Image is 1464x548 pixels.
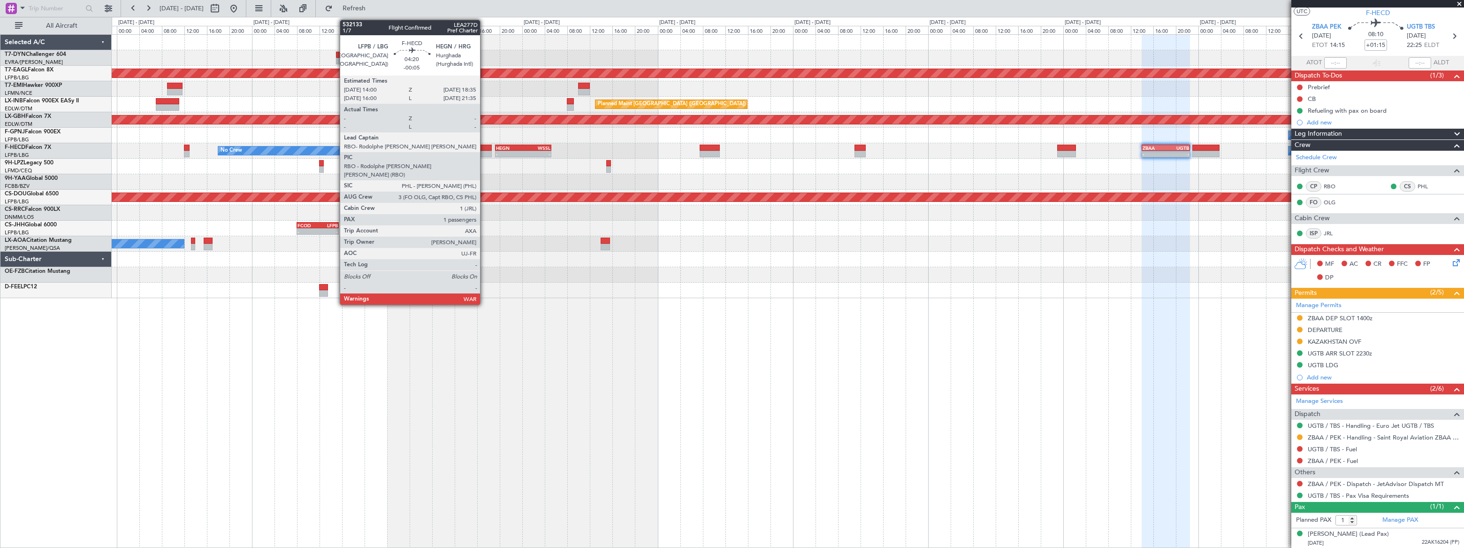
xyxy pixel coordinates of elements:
div: 08:00 [567,26,590,34]
div: [DATE] - [DATE] [118,19,154,27]
div: CP [1306,181,1321,192]
button: All Aircraft [10,18,102,33]
a: Manage PAX [1382,516,1418,525]
span: ZBAA PEK [1312,23,1342,32]
div: 20:00 [1176,26,1198,34]
div: DEPARTURE [1308,326,1342,334]
span: Cabin Crew [1295,213,1330,224]
div: 12:00 [320,26,342,34]
div: 16:00 [477,26,500,34]
button: Refresh [320,1,377,16]
span: (2/6) [1430,384,1444,394]
div: WSSL [523,145,550,151]
div: 00:00 [1198,26,1221,34]
div: No Crew [221,144,242,158]
span: D-FEEL [5,284,23,290]
a: JRL [1324,229,1345,238]
a: OLG [1324,198,1345,207]
a: LFMN/NCE [5,90,32,97]
a: EDLW/DTM [5,105,32,112]
div: 08:00 [838,26,861,34]
div: 16:00 [748,26,770,34]
div: 12:00 [996,26,1018,34]
span: [DATE] [1308,540,1324,547]
div: 08:00 [297,26,320,34]
div: 00:00 [928,26,951,34]
div: ISP [1306,228,1321,239]
div: 20:00 [906,26,928,34]
span: Permits [1295,288,1317,299]
div: 20:00 [365,26,387,34]
span: 9H-YAA [5,176,26,181]
span: F-HECD [1366,8,1390,18]
a: T7-EAGLFalcon 8X [5,67,53,73]
span: Flight Crew [1295,165,1329,176]
span: LX-INB [5,98,23,104]
span: T7-DYN [5,52,26,57]
span: OE-FZB [5,269,25,274]
div: KAZAKHSTAN OVF [1308,338,1361,346]
div: 12:00 [1131,26,1153,34]
a: LFMD/CEQ [5,167,32,174]
div: CS [1400,181,1415,192]
div: 12:00 [455,26,477,34]
div: LFPB [318,223,338,228]
a: LX-INBFalcon 900EX EASy II [5,98,79,104]
div: - [297,229,318,234]
a: PHL [1418,182,1439,191]
span: Leg Information [1295,129,1342,139]
div: [DATE] - [DATE] [253,19,290,27]
span: LX-GBH [5,114,25,119]
span: [DATE] [1312,31,1331,41]
div: 16:00 [1018,26,1041,34]
a: LFPB/LBG [5,152,29,159]
span: Dispatch [1295,409,1320,420]
span: (1/3) [1430,70,1444,80]
span: Pax [1295,502,1305,513]
div: - [496,151,523,157]
a: DNMM/LOS [5,214,34,221]
div: FCOD [297,223,318,228]
a: 9H-LPZLegacy 500 [5,160,53,166]
div: UGTB [1166,145,1189,151]
div: [DATE] - [DATE] [1200,19,1236,27]
div: 00:00 [252,26,274,34]
a: UGTB / TBS - Fuel [1308,445,1357,453]
div: 00:00 [387,26,410,34]
a: Manage Services [1296,397,1343,406]
input: Trip Number [29,1,83,15]
div: 04:00 [680,26,703,34]
div: 04:00 [1086,26,1108,34]
div: 08:00 [703,26,725,34]
span: F-HECD [5,145,25,150]
input: --:-- [1324,57,1347,69]
a: LFPB/LBG [5,136,29,143]
a: CS-JHHGlobal 6000 [5,222,57,228]
div: 12:00 [590,26,612,34]
div: [DATE] - [DATE] [794,19,831,27]
a: Manage Permits [1296,301,1342,310]
a: LX-AOACitation Mustang [5,238,72,243]
span: ETOT [1312,41,1327,50]
a: EVRA/[PERSON_NAME] [5,59,63,66]
a: RBO [1324,182,1345,191]
div: 20:00 [229,26,252,34]
a: [PERSON_NAME]/QSA [5,245,60,252]
a: D-FEELPC12 [5,284,37,290]
div: - [1166,151,1189,157]
div: 16:00 [1289,26,1311,34]
span: 9H-LPZ [5,160,23,166]
a: T7-DYNChallenger 604 [5,52,66,57]
div: 08:00 [1243,26,1266,34]
span: ATOT [1306,58,1322,68]
span: Dispatch To-Dos [1295,70,1342,81]
a: CS-RRCFalcon 900LX [5,207,60,212]
a: LFPB/LBG [5,229,29,236]
span: 14:15 [1330,41,1345,50]
div: 20:00 [1041,26,1063,34]
div: [DATE] - [DATE] [659,19,695,27]
div: 08:00 [973,26,996,34]
label: Planned PAX [1296,516,1331,525]
div: FO [1306,197,1321,208]
div: [DATE] - [DATE] [524,19,560,27]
